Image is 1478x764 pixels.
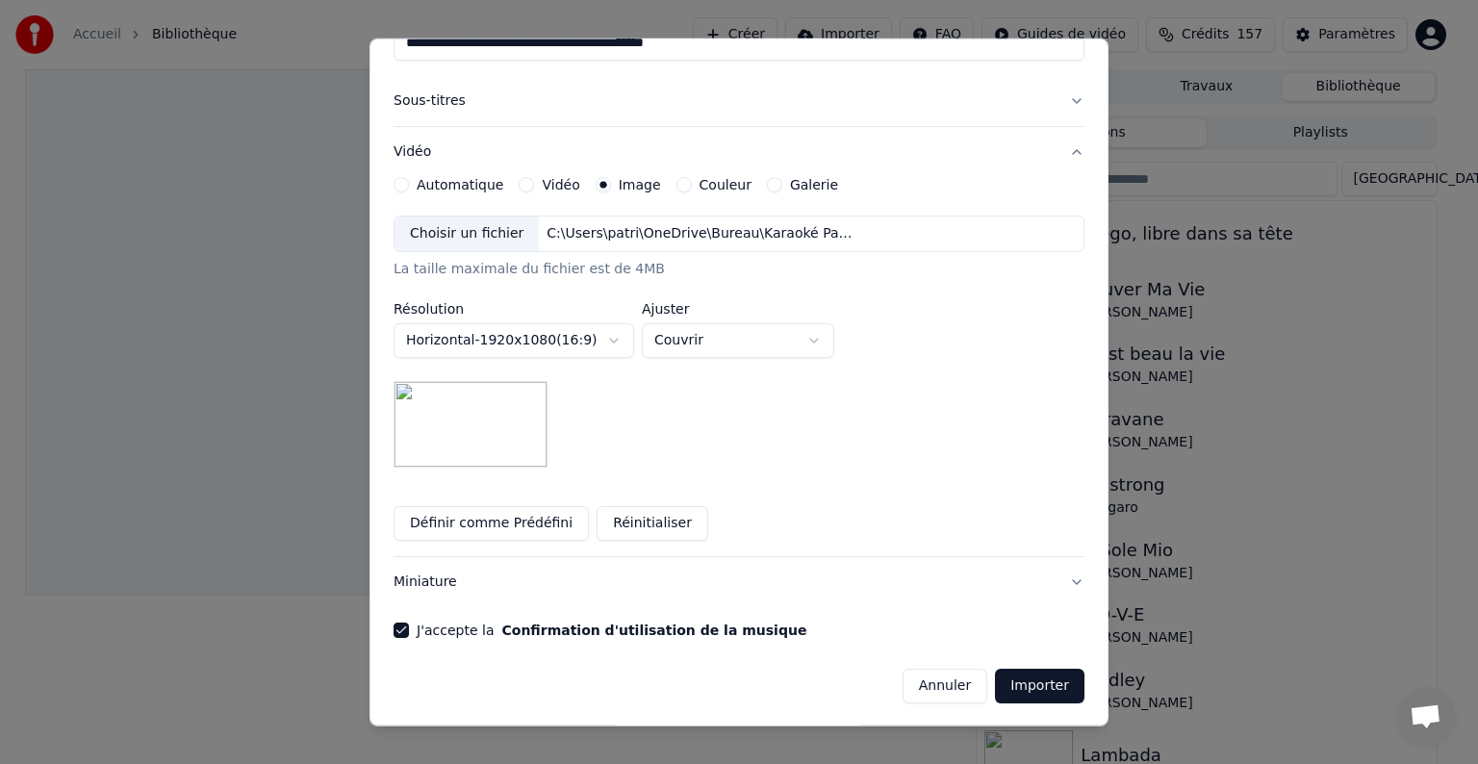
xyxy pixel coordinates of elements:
button: Miniature [394,557,1084,607]
label: J'accepte la [417,624,806,637]
label: Ajuster [642,302,834,316]
label: Automatique [417,178,503,191]
label: Galerie [790,178,838,191]
button: Sous-titres [394,76,1084,126]
label: Image [619,178,661,191]
button: Définir comme Prédéfini [394,506,589,541]
button: J'accepte la [501,624,806,637]
label: Couleur [700,178,752,191]
label: Vidéo [542,178,579,191]
button: Réinitialiser [597,506,708,541]
button: Importer [995,669,1084,703]
div: Vidéo [394,177,1084,556]
label: Résolution [394,302,634,316]
div: C:\Users\patri\OneDrive\Bureau\Karaoké Papy Music\Photo de Fond\[PERSON_NAME].png [539,224,866,243]
div: La taille maximale du fichier est de 4MB [394,260,1084,279]
button: Vidéo [394,127,1084,177]
div: Choisir un fichier [395,216,539,251]
button: Annuler [903,669,987,703]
